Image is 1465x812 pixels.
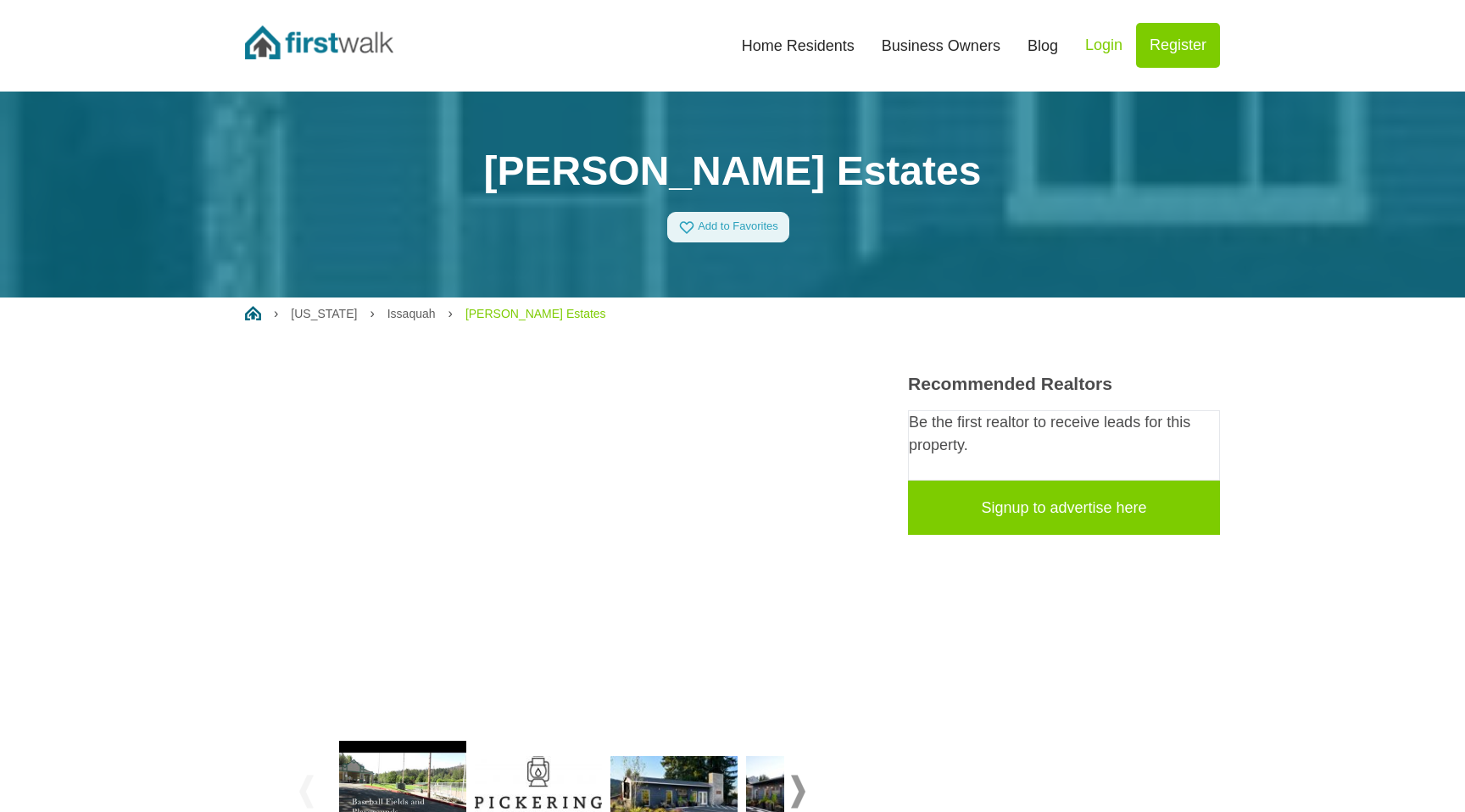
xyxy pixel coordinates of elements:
[1136,23,1220,68] a: Register
[1014,27,1072,64] a: Blog
[667,212,789,242] a: Add to Favorites
[868,27,1014,64] a: Business Owners
[291,307,357,320] a: [US_STATE]
[698,220,778,233] span: Add to Favorites
[245,25,393,59] img: FirstWalk
[908,373,1220,394] h3: Recommended Realtors
[387,307,436,320] a: Issaquah
[465,307,606,320] a: [PERSON_NAME] Estates
[245,147,1220,196] h1: [PERSON_NAME] Estates
[908,481,1220,535] a: Signup to advertise here
[728,27,868,64] a: Home Residents
[909,411,1219,457] p: Be the first realtor to receive leads for this property.
[1072,23,1136,68] a: Login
